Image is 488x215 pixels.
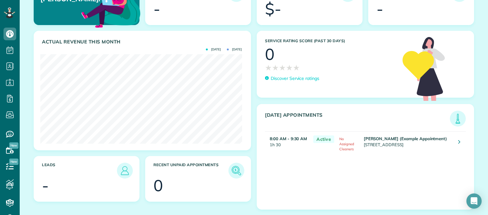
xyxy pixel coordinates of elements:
[119,164,131,177] img: icon_leads-1bed01f49abd5b7fead27621c3d59655bb73ed531f8eeb49469d10e621d6b896.png
[270,136,307,141] strong: 8:00 AM - 9:30 AM
[313,135,334,143] span: Active
[339,137,354,151] span: No Assigned Cleaners
[364,136,447,141] strong: [PERSON_NAME] (Example Appointment)
[42,178,49,193] div: -
[272,62,279,73] span: ★
[227,48,242,51] span: [DATE]
[265,46,274,62] div: 0
[265,62,272,73] span: ★
[153,1,160,17] div: -
[466,193,482,209] div: Open Intercom Messenger
[451,112,464,125] img: icon_todays_appointments-901f7ab196bb0bea1936b74009e4eb5ffbc2d2711fa7634e0d609ed5ef32b18b.png
[376,1,383,17] div: -
[9,159,18,165] span: New
[362,131,454,154] td: [STREET_ADDRESS]
[42,163,117,179] h3: Leads
[153,178,163,193] div: 0
[293,62,300,73] span: ★
[265,75,319,82] a: Discover Service ratings
[42,39,244,45] h3: Actual Revenue this month
[265,112,450,127] h3: [DATE] Appointments
[9,142,18,149] span: New
[265,1,281,17] div: $-
[286,62,293,73] span: ★
[271,75,319,82] p: Discover Service ratings
[230,164,243,177] img: icon_unpaid_appointments-47b8ce3997adf2238b356f14209ab4cced10bd1f174958f3ca8f1d0dd7fffeee.png
[265,39,396,43] h3: Service Rating score (past 30 days)
[279,62,286,73] span: ★
[153,163,228,179] h3: Recent unpaid appointments
[206,48,221,51] span: [DATE]
[265,131,310,154] td: 1h 30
